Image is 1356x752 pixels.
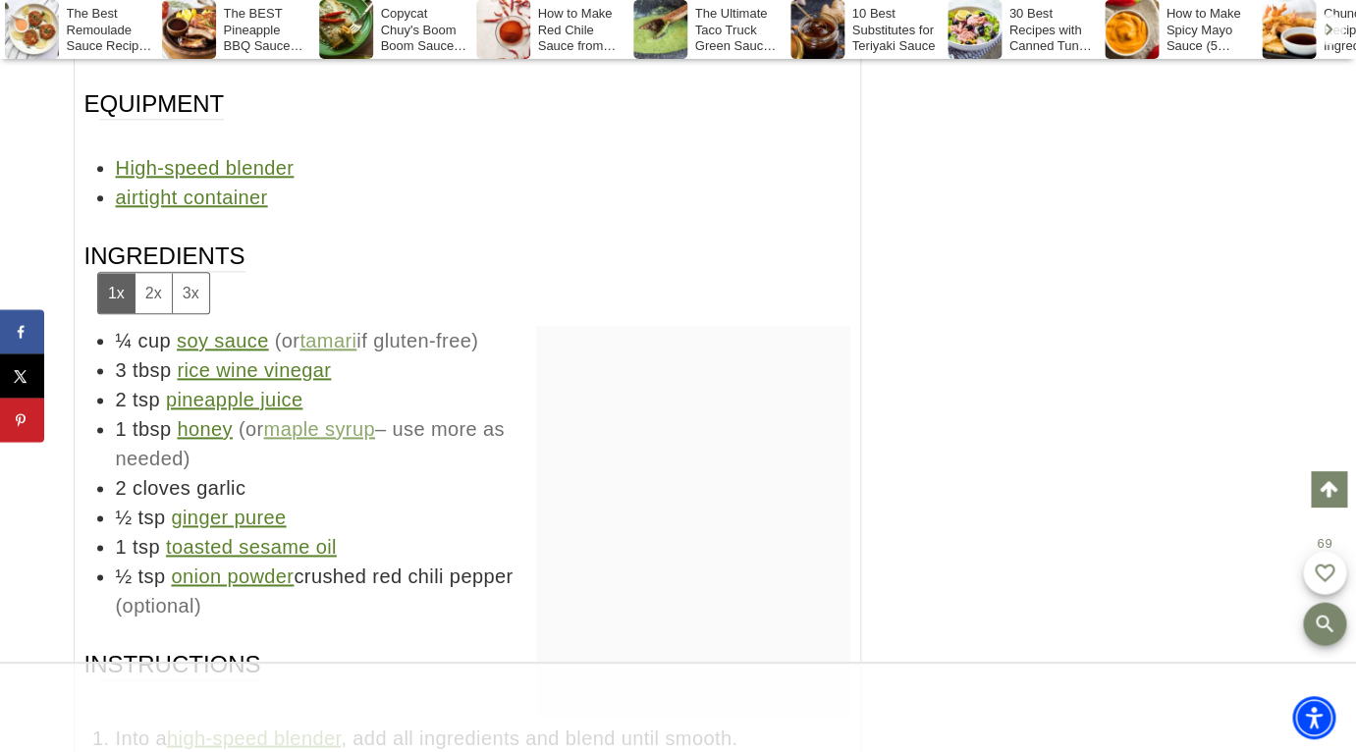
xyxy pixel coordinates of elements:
[264,418,375,440] a: maple syrup
[1292,696,1335,739] div: Accessibility Menu
[275,330,478,351] span: (or if gluten-free)
[98,273,135,313] button: Adjust servings by 1x
[536,326,850,375] iframe: Advertisement
[133,418,171,440] span: tbsp
[116,389,128,410] span: 2
[171,565,513,587] span: crushed red chili pepper
[84,88,225,120] span: Equipment
[116,418,128,440] span: 1
[84,241,245,314] span: Ingredients
[116,187,268,208] a: airtight container
[321,664,1036,752] iframe: Advertisement
[116,536,128,558] span: 1
[299,330,356,351] a: tamari
[116,157,295,179] a: High-speed blender
[116,330,133,351] span: ¼
[196,477,245,499] span: garlic
[116,565,133,587] span: ½
[133,477,190,499] span: cloves
[166,389,302,410] a: pineapple juice
[138,507,166,528] span: tsp
[116,359,128,381] span: 3
[138,565,166,587] span: tsp
[172,273,209,313] button: Adjust servings by 3x
[135,273,172,313] button: Adjust servings by 2x
[171,507,286,528] a: ginger puree
[177,418,233,440] a: honey
[138,330,171,351] span: cup
[177,359,331,381] a: rice wine vinegar
[84,649,261,711] span: Instructions
[171,565,294,587] a: onion powder
[116,595,201,617] span: (optional)
[116,507,133,528] span: ½
[166,536,337,558] a: toasted sesame oil
[133,536,160,558] span: tsp
[177,330,269,351] a: soy sauce
[133,359,171,381] span: tbsp
[1311,471,1346,507] a: Scroll to top
[116,418,505,469] span: (or – use more as needed)
[116,477,128,499] span: 2
[133,389,160,410] span: tsp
